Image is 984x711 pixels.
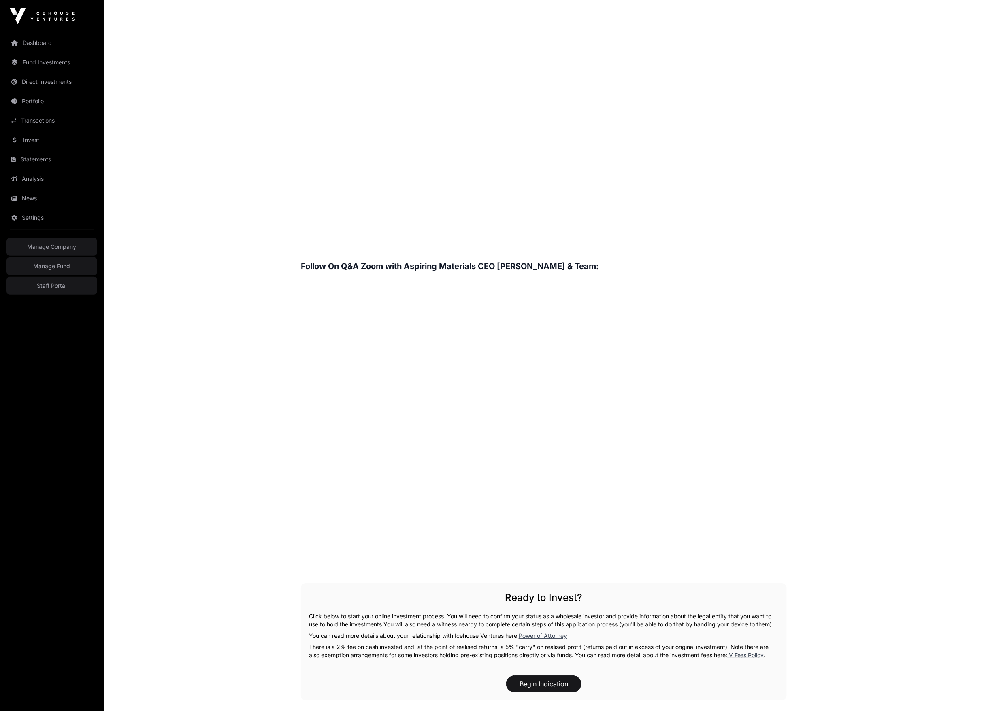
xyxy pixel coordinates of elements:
a: Analysis [6,170,97,188]
a: Manage Fund [6,257,97,275]
span: You will also need a witness nearby to complete certain steps of this application process (you'll... [383,621,774,628]
a: Dashboard [6,34,97,52]
a: Fund Investments [6,53,97,71]
button: Begin Indication [506,675,581,692]
p: There is a 2% fee on cash invested and, at the point of realised returns, a 5% "carry" on realise... [309,643,779,659]
iframe: Aspiring Materials - Zoom Q&A Recording [301,278,787,551]
h3: Follow On Q&A Zoom with Aspiring Materials CEO [PERSON_NAME] & Team: [301,260,787,273]
a: Invest [6,131,97,149]
a: Transactions [6,112,97,129]
iframe: Chat Widget [944,672,984,711]
p: You can read more details about your relationship with Icehouse Ventures here: [309,632,779,640]
a: Staff Portal [6,277,97,295]
a: Direct Investments [6,73,97,91]
a: Portfolio [6,92,97,110]
a: Manage Company [6,238,97,256]
a: Statements [6,151,97,168]
a: IV Fees Policy [727,652,764,658]
img: Icehouse Ventures Logo [10,8,75,24]
a: News [6,189,97,207]
p: Click below to start your online investment process. You will need to confirm your status as a wh... [309,612,779,628]
a: Power of Attorney [519,632,567,639]
h2: Ready to Invest? [309,591,779,604]
a: Settings [6,209,97,227]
